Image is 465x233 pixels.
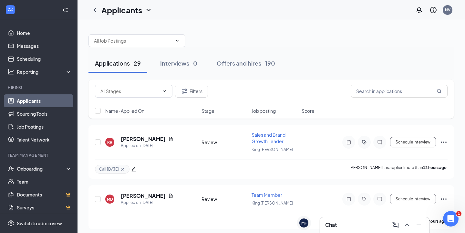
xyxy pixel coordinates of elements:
[445,7,450,13] div: NV
[252,132,285,144] span: Sales and Brand Growth Leader
[440,195,448,203] svg: Ellipses
[429,6,437,14] svg: QuestionInfo
[8,220,14,227] svg: Settings
[121,192,166,199] h5: [PERSON_NAME]
[345,140,353,145] svg: Note
[201,196,248,202] div: Review
[120,167,125,172] svg: Cross
[107,196,113,202] div: MD
[7,6,14,13] svg: WorkstreamLogo
[325,221,337,228] h3: Chat
[376,196,384,202] svg: ChatInactive
[168,193,173,198] svg: Document
[17,120,72,133] a: Job Postings
[121,135,166,143] h5: [PERSON_NAME]
[17,69,72,75] div: Reporting
[390,194,436,204] button: Schedule Interview
[17,188,72,201] a: DocumentsCrown
[168,136,173,142] svg: Document
[252,192,282,198] span: Team Member
[301,220,307,226] div: MF
[403,221,411,229] svg: ChevronUp
[17,107,72,120] a: Sourcing Tools
[415,6,423,14] svg: Notifications
[201,108,214,114] span: Stage
[390,220,401,230] button: ComposeMessage
[360,196,368,202] svg: Tag
[17,52,72,65] a: Scheduling
[252,201,293,206] span: King [PERSON_NAME]
[414,220,424,230] button: Minimize
[415,221,423,229] svg: Minimize
[17,39,72,52] a: Messages
[162,89,167,94] svg: ChevronDown
[17,220,62,227] div: Switch to admin view
[175,38,180,43] svg: ChevronDown
[94,37,172,44] input: All Job Postings
[423,219,447,224] b: 16 hours ago
[252,108,276,114] span: Job posting
[392,221,399,229] svg: ComposeMessage
[8,85,71,90] div: Hiring
[376,140,384,145] svg: ChatInactive
[99,166,119,172] span: Call [DATE]
[107,140,112,145] div: RR
[8,153,71,158] div: Team Management
[217,59,275,67] div: Offers and hires · 190
[440,138,448,146] svg: Ellipses
[437,89,442,94] svg: MagnifyingGlass
[390,137,436,147] button: Schedule Interview
[17,26,72,39] a: Home
[349,165,448,174] p: [PERSON_NAME] has applied more than .
[17,201,72,214] a: SurveysCrown
[175,85,208,98] button: Filter Filters
[62,7,69,13] svg: Collapse
[105,108,144,114] span: Name · Applied On
[145,6,152,14] svg: ChevronDown
[95,59,141,67] div: Applications · 29
[121,143,173,149] div: Applied on [DATE]
[351,85,448,98] input: Search in applications
[17,165,67,172] div: Onboarding
[252,147,293,152] span: King [PERSON_NAME]
[402,220,412,230] button: ChevronUp
[17,175,72,188] a: Team
[181,87,188,95] svg: Filter
[101,5,142,16] h1: Applicants
[160,59,197,67] div: Interviews · 0
[8,69,14,75] svg: Analysis
[360,140,368,145] svg: ActiveTag
[456,211,461,216] span: 1
[8,165,14,172] svg: UserCheck
[100,88,159,95] input: All Stages
[345,196,353,202] svg: Note
[121,199,173,206] div: Applied on [DATE]
[302,108,315,114] span: Score
[423,165,447,170] b: 12 hours ago
[443,211,459,227] iframe: Intercom live chat
[17,94,72,107] a: Applicants
[131,167,136,172] span: edit
[91,6,99,14] svg: ChevronLeft
[17,133,72,146] a: Talent Network
[201,139,248,145] div: Review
